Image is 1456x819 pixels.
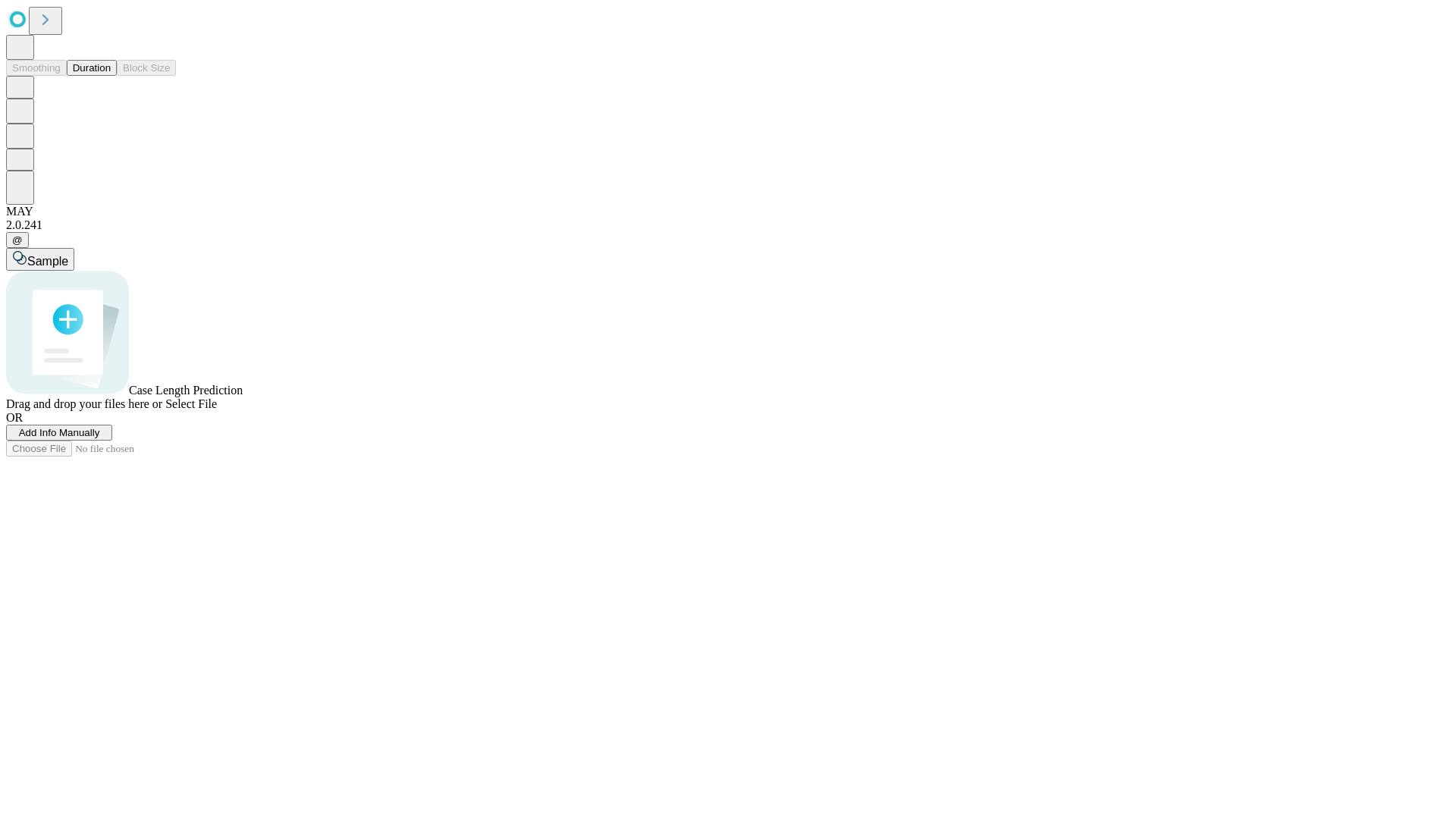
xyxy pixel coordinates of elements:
[117,60,176,76] button: Block Size
[6,411,23,424] span: OR
[12,234,23,246] span: @
[6,60,67,76] button: Smoothing
[6,248,74,271] button: Sample
[19,427,100,438] span: Add Info Manually
[27,255,68,268] span: Sample
[129,384,243,397] span: Case Length Prediction
[6,397,162,410] span: Drag and drop your files here or
[165,397,217,410] span: Select File
[6,218,1450,232] div: 2.0.241
[6,425,112,441] button: Add Info Manually
[6,232,29,248] button: @
[67,60,117,76] button: Duration
[6,205,1450,218] div: MAY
